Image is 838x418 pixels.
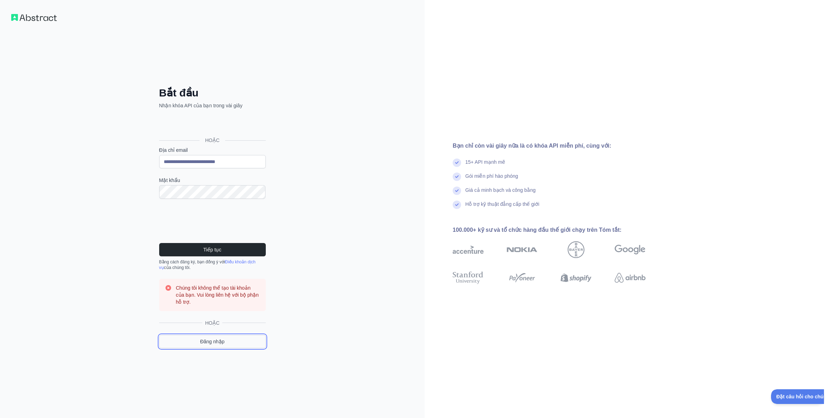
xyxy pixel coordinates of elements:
div: 15+ API mạnh mẽ [465,159,505,173]
h3: Chúng tôi không thể tạo tài khoản của bạn. Vui lòng liên hệ với bộ phận hỗ trợ. [176,284,260,305]
button: Tiếp tục [159,243,266,256]
iframe: Toggle Customer Support [771,389,824,404]
img: Payoneer [507,270,538,285]
a: Đăng nhập [159,335,266,348]
div: Gói miễn phí hào phóng [465,173,518,187]
label: Mật khẩu [159,177,266,184]
div: Bằng cách đăng ký, bạn đồng ý với của chúng tôi. [159,259,266,270]
img: Accenture [453,241,484,258]
label: Địa chỉ email [159,147,266,154]
a: Điều khoản dịch vụ [159,259,256,270]
img: Đại học Stanford [453,270,484,285]
p: Nhận khóa API của bạn trong vài giây [159,102,266,109]
iframe: Nút Đăng nhập bằng Google [156,117,268,132]
h2: Bắt đầu [159,87,266,99]
img: dấu kiểm [453,173,461,181]
div: Giá cả minh bạch và công bằng [465,187,536,201]
img: Bayer [568,241,584,258]
img: dấu kiểm [453,187,461,195]
img: KHÔNG AIRBNB [615,270,646,285]
div: 100.000+ kỹ sư và tổ chức hàng đầu thế giới chạy trên Tóm tắt: [453,226,668,234]
img: dấu kiểm [453,159,461,167]
img: Shopify [561,270,592,285]
img: dấu kiểm [453,201,461,209]
span: HOẶC [200,137,225,144]
iframe: reCAPTCHA [159,207,266,235]
div: Bạn chỉ còn vài giây nữa là có khóa API miễn phí, cùng với: [453,142,668,150]
div: Hỗ trợ kỹ thuật đẳng cấp thế giới [465,201,539,215]
img: Google [615,241,646,258]
img: Quy trình làm việc [11,14,57,21]
span: HOẶC [202,319,222,326]
img: Nokia [507,241,538,258]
